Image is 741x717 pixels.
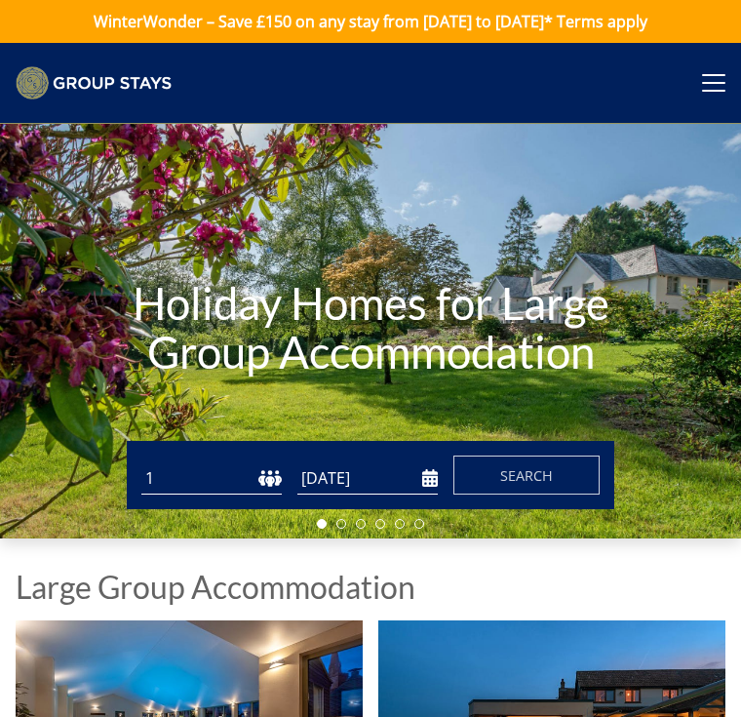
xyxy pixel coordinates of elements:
h1: Holiday Homes for Large Group Accommodation [111,240,630,416]
span: Search [500,466,553,485]
input: Arrival Date [297,462,438,495]
button: Search [453,456,600,495]
img: Group Stays [16,66,172,100]
h1: Large Group Accommodation [16,570,415,604]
